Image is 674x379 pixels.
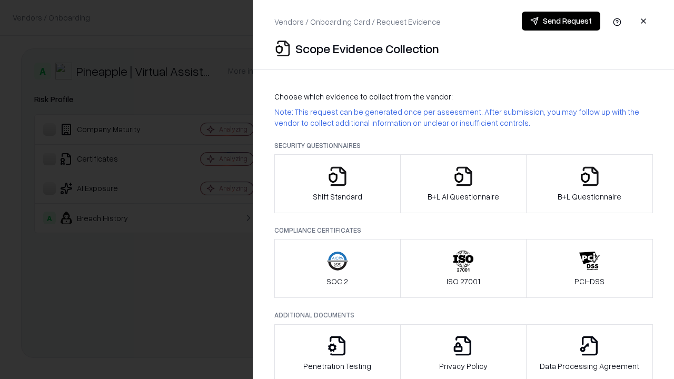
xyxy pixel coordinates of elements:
p: Scope Evidence Collection [295,40,439,57]
button: SOC 2 [274,239,401,298]
p: PCI-DSS [574,276,604,287]
p: SOC 2 [326,276,348,287]
p: Data Processing Agreement [540,361,639,372]
button: B+L Questionnaire [526,154,653,213]
p: Shift Standard [313,191,362,202]
p: Additional Documents [274,311,653,320]
button: ISO 27001 [400,239,527,298]
p: B+L Questionnaire [558,191,621,202]
button: Send Request [522,12,600,31]
button: Shift Standard [274,154,401,213]
p: B+L AI Questionnaire [428,191,499,202]
p: Privacy Policy [439,361,488,372]
p: Security Questionnaires [274,141,653,150]
p: Choose which evidence to collect from the vendor: [274,91,653,102]
p: Note: This request can be generated once per assessment. After submission, you may follow up with... [274,106,653,128]
button: B+L AI Questionnaire [400,154,527,213]
button: PCI-DSS [526,239,653,298]
p: ISO 27001 [447,276,480,287]
p: Penetration Testing [303,361,371,372]
p: Compliance Certificates [274,226,653,235]
p: Vendors / Onboarding Card / Request Evidence [274,16,441,27]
